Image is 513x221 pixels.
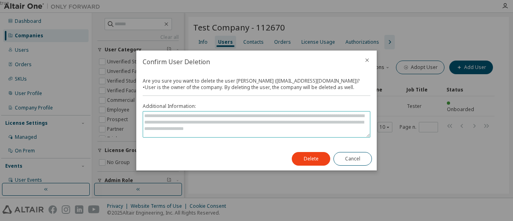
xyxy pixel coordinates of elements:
[333,152,372,166] button: Cancel
[292,152,330,166] button: Delete
[143,84,367,91] div: • User is the owner of the company. By deleting the user, the company will be deleted as well.
[136,51,357,73] h2: Confirm User Deletion
[143,103,370,109] label: Additional Information:
[364,57,370,63] button: close
[143,77,360,84] span: Are you sure you want to delete the user [PERSON_NAME] ([EMAIL_ADDRESS][DOMAIN_NAME])?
